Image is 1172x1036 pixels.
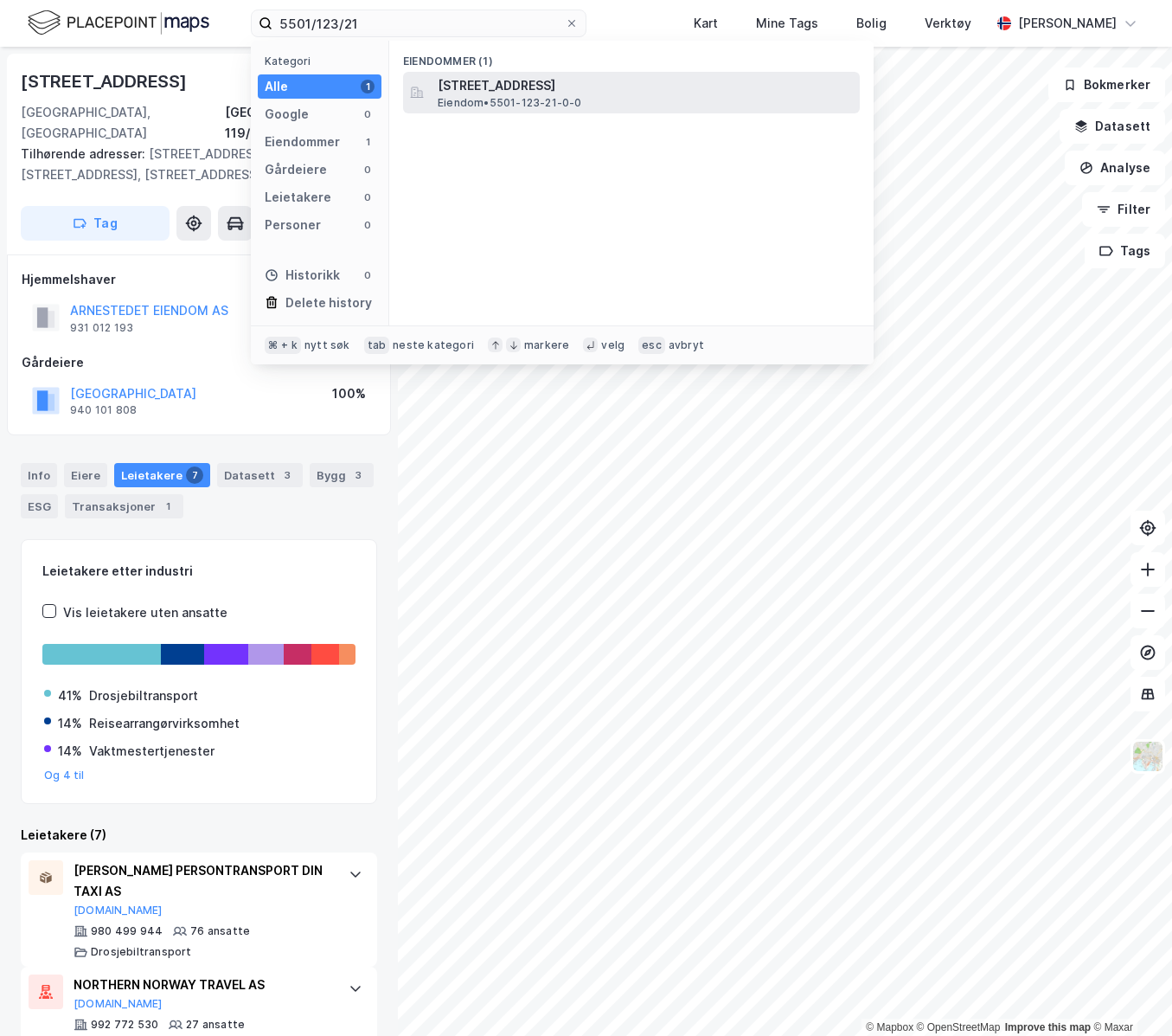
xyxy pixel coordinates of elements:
div: Mine Tags [756,13,818,34]
button: Og 4 til [44,769,85,782]
img: logo.f888ab2527a4732fd821a326f86c7f29.svg [28,8,209,38]
div: Eiendommer [265,132,340,152]
img: Z [1131,740,1164,773]
div: 3 [279,467,296,484]
button: [DOMAIN_NAME] [74,997,163,1011]
div: Vis leietakere uten ansatte [63,602,227,623]
div: 7 [186,467,203,484]
div: Kart [694,13,718,34]
div: 100% [332,383,366,404]
div: Leietakere (7) [21,825,377,846]
div: Google [265,104,309,125]
div: 931 012 193 [70,321,133,335]
div: Kategori [265,55,381,68]
div: 0 [361,190,375,204]
div: Info [21,463,57,487]
div: ⌘ + k [265,337,301,354]
div: Reisearrangørvirksomhet [89,713,240,734]
div: markere [524,338,569,352]
div: 14% [58,741,82,762]
div: [GEOGRAPHIC_DATA], [GEOGRAPHIC_DATA] [21,102,225,144]
div: Gårdeiere [22,352,376,373]
div: Gårdeiere [265,159,327,180]
div: [GEOGRAPHIC_DATA], 119/2493 [225,102,377,144]
span: Tilhørende adresser: [21,146,149,161]
div: Alle [265,76,288,97]
div: 14% [58,713,82,734]
span: Eiendom • 5501-123-21-0-0 [438,96,582,110]
button: [DOMAIN_NAME] [74,904,163,917]
div: 0 [361,163,375,177]
div: [STREET_ADDRESS], [STREET_ADDRESS], [STREET_ADDRESS] [21,144,363,185]
div: Eiere [64,463,107,487]
div: 3 [349,467,367,484]
div: Bolig [856,13,887,34]
div: 41% [58,685,82,706]
div: Personer [265,215,321,235]
a: Mapbox [866,1021,913,1033]
div: 0 [361,268,375,282]
button: Bokmerker [1048,68,1165,102]
div: esc [638,337,665,354]
div: neste kategori [393,338,474,352]
button: Datasett [1060,109,1165,144]
a: OpenStreetMap [917,1021,1001,1033]
button: Filter [1082,192,1165,227]
div: 980 499 944 [91,924,163,938]
div: Leietakere [114,463,210,487]
div: [STREET_ADDRESS] [21,68,190,95]
div: [PERSON_NAME] [1018,13,1117,34]
div: 76 ansatte [190,924,250,938]
div: Bygg [310,463,374,487]
div: Datasett [217,463,303,487]
div: Kontrollprogram for chat [1086,953,1172,1036]
iframe: Chat Widget [1086,953,1172,1036]
div: NORTHERN NORWAY TRAVEL AS [74,975,331,995]
div: Delete history [285,293,372,313]
span: [STREET_ADDRESS] [438,75,853,96]
a: Improve this map [1005,1021,1091,1033]
div: Verktøy [925,13,971,34]
div: Vaktmestertjenester [89,741,215,762]
div: Transaksjoner [65,494,183,518]
button: Tags [1085,234,1165,268]
div: 1 [361,135,375,149]
div: Eiendommer (1) [389,41,874,72]
button: Tag [21,206,170,241]
div: 1 [361,80,375,93]
div: 27 ansatte [186,1018,245,1032]
button: Analyse [1065,151,1165,185]
div: Historikk [265,265,340,286]
input: Søk på adresse, matrikkel, gårdeiere, leietakere eller personer [272,10,565,36]
div: Drosjebiltransport [91,945,192,959]
div: Hjemmelshaver [22,269,376,290]
div: 1 [159,498,176,515]
div: avbryt [669,338,704,352]
div: 992 772 530 [91,1018,158,1032]
div: tab [364,337,390,354]
div: Drosjebiltransport [89,685,198,706]
div: Leietakere etter industri [42,561,355,582]
div: 0 [361,107,375,121]
div: ESG [21,494,58,518]
div: 0 [361,218,375,232]
div: Leietakere [265,187,331,208]
div: nytt søk [304,338,350,352]
div: 940 101 808 [70,403,137,417]
div: velg [601,338,624,352]
div: [PERSON_NAME] PERSONTRANSPORT DIN TAXI AS [74,860,331,902]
